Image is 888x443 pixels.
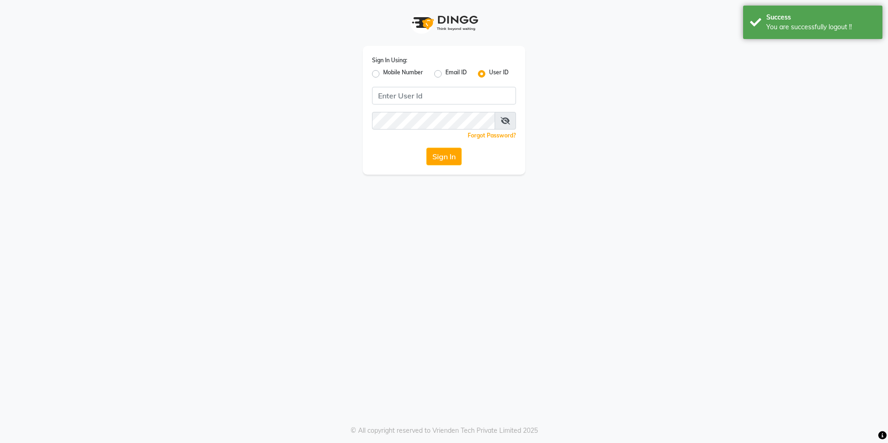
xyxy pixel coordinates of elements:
input: Username [372,87,516,104]
label: Email ID [445,68,467,79]
label: Mobile Number [383,68,423,79]
input: Username [372,112,495,130]
a: Forgot Password? [468,132,516,139]
div: Success [766,13,875,22]
button: Sign In [426,148,462,165]
div: You are successfully logout !! [766,22,875,32]
label: User ID [489,68,509,79]
img: logo1.svg [407,9,481,37]
label: Sign In Using: [372,56,407,65]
